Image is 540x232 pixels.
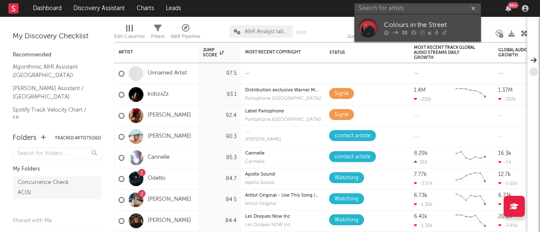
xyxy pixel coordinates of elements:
[414,96,432,102] div: -232k
[114,21,145,45] div: Edit Columns
[245,117,321,122] div: Parlophone ([GEOGRAPHIC_DATA])
[414,202,432,207] div: -1.32k
[148,70,187,77] a: Unnamed Artist
[245,137,321,142] div: label: SACHA
[203,153,237,163] div: 85.3
[414,214,427,219] div: 6.41k
[505,5,511,12] button: 99+
[498,151,511,156] div: 16.3k
[245,181,321,185] div: label: Apollo Sound
[245,160,321,164] div: label: Cannelle
[498,193,512,198] div: 6.73k
[203,216,237,226] div: 84.4
[452,168,490,189] svg: Chart title
[414,223,432,228] div: -1.35k
[414,172,427,177] div: 7.77k
[148,196,191,203] a: [PERSON_NAME]
[245,151,321,156] div: copyright: Cannelle
[508,2,518,8] div: 99 +
[498,214,512,219] div: 20.8k
[245,50,308,55] div: Most Recent Copyright
[384,20,477,30] div: Colours in the Street
[498,96,516,102] div: -252k
[452,147,490,168] svg: Chart title
[245,137,321,142] div: [PERSON_NAME]
[55,136,101,140] button: Tracked Artists(162)
[203,111,237,121] div: 92.4
[335,110,348,120] div: Signé
[498,88,513,93] div: 1.37M
[13,133,37,143] div: Folders
[245,214,321,219] div: copyright: Les Disques Now Inc
[414,160,427,165] div: 333
[245,96,321,101] div: label: Parlophone (France)
[148,217,191,224] a: [PERSON_NAME]
[335,152,370,162] div: contact artiste
[245,172,321,177] div: Apollo Sound
[203,132,237,142] div: 90.3
[148,91,169,98] a: kobzx2z
[13,50,101,60] div: Recommended
[13,84,93,101] a: [PERSON_NAME] Assistant / [GEOGRAPHIC_DATA]
[414,193,427,198] div: 6.73k
[347,32,375,42] div: Jump Score
[148,112,191,119] a: [PERSON_NAME]
[13,164,101,174] div: My Folders
[13,105,93,123] a: Spotify Track Velocity Chart / FR
[245,172,321,177] div: copyright: Apollo Sound
[335,215,359,225] div: Watching
[414,45,477,60] div: Most Recent Track Global Audio Streams Daily Growth
[414,181,433,186] div: -3.57k
[347,21,375,45] div: Jump Score
[13,216,101,226] div: Shared with Me
[151,21,165,45] div: Filters
[245,223,321,227] div: Les Disques NOW Inc
[335,131,370,141] div: contact artiste
[245,193,321,198] div: Artlist Original - Use This Song in Your Video - Go to [DOMAIN_NAME]
[151,32,165,42] div: Filters
[13,176,101,199] a: Concurrence Check AC(5)
[245,151,321,156] div: Cannelle
[414,88,426,93] div: 1.4M
[354,3,481,14] input: Search for artists
[203,90,237,100] div: 93.1
[498,160,511,165] div: -74
[414,151,428,156] div: 8.29k
[114,32,145,42] div: Edit Columns
[498,181,517,186] div: -5.01k
[148,154,170,161] a: Cannelle
[245,193,321,198] div: copyright: Artlist Original - Use This Song in Your Video - Go to Artlist.io
[452,84,490,105] svg: Chart title
[498,202,517,207] div: -1.32k
[148,175,165,182] a: Odetto
[119,50,182,55] div: Artist
[245,181,321,185] div: Apollo Sound
[245,109,321,114] div: Label Parlophone
[148,133,191,140] a: [PERSON_NAME]
[245,202,321,206] div: label: Artlist Original
[245,109,321,114] div: copyright: Label Parlophone
[354,14,481,42] a: Colours in the Street
[171,21,200,45] div: A&R Pipeline
[203,174,237,184] div: 84.7
[245,131,321,133] div: copyright:
[13,148,101,160] input: Search for folders...
[335,173,359,183] div: Watching
[245,88,321,93] div: Distribution exclusive Warner Music [GEOGRAPHIC_DATA]
[245,214,321,219] div: Les Disques Now Inc
[203,48,224,58] div: Jump Score
[245,202,321,206] div: Artlist Original
[296,30,307,35] button: Save
[498,223,518,228] div: -3.95k
[18,178,77,198] div: Concurrence Check AC ( 5 )
[13,32,101,42] div: My Discovery Checklist
[335,194,359,204] div: Watching
[245,160,321,164] div: Cannelle
[452,189,490,211] svg: Chart title
[13,62,93,80] a: Algorithmic A&R Assistant ([GEOGRAPHIC_DATA])
[335,89,348,99] div: Signé
[329,50,384,55] div: Status
[498,172,511,177] div: 12.7k
[203,195,237,205] div: 84.5
[245,96,321,101] div: Parlophone ([GEOGRAPHIC_DATA])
